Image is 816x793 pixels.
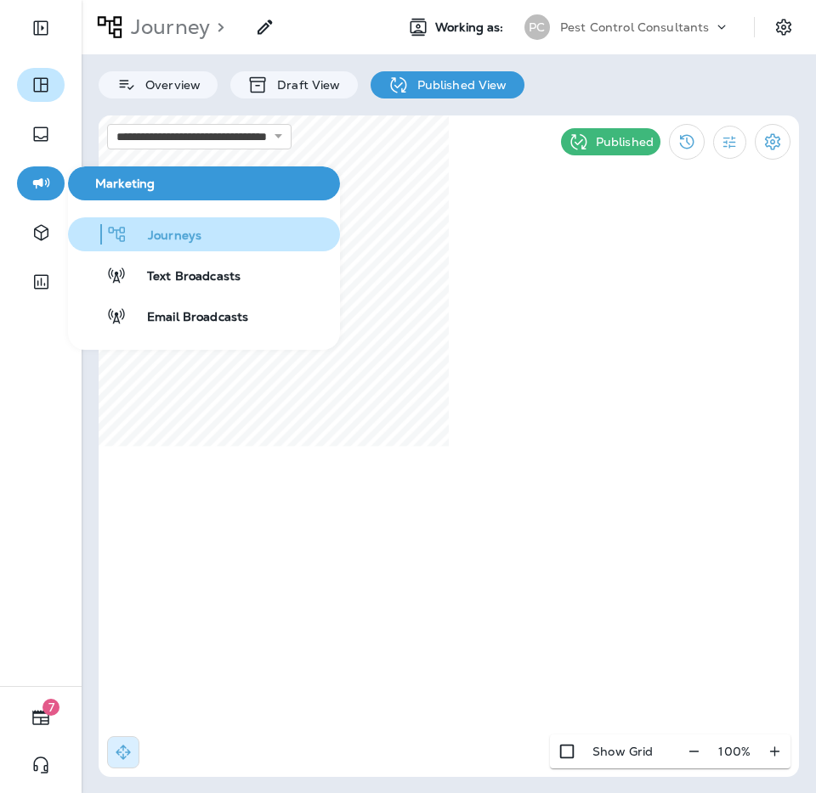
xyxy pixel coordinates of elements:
[68,166,340,200] button: Marketing
[75,177,333,191] span: Marketing
[435,20,507,35] span: Working as:
[68,299,340,333] button: Email Broadcasts
[768,12,799,42] button: Settings
[718,745,751,758] p: 100 %
[124,14,210,40] p: Journey
[755,124,790,160] button: Settings
[68,217,340,251] button: Journeys
[269,78,340,92] p: Draft View
[210,14,224,40] p: >
[127,228,201,245] span: Journeys
[713,126,746,159] button: Filter Statistics
[409,78,507,92] p: Published View
[127,269,241,285] span: Text Broadcasts
[524,14,550,40] div: PC
[42,699,59,716] span: 7
[596,135,654,149] p: Published
[17,11,65,45] button: Expand Sidebar
[669,124,705,160] button: View Changelog
[127,310,248,326] span: Email Broadcasts
[560,20,709,34] p: Pest Control Consultants
[137,78,201,92] p: Overview
[592,745,653,758] p: Show Grid
[68,258,340,292] button: Text Broadcasts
